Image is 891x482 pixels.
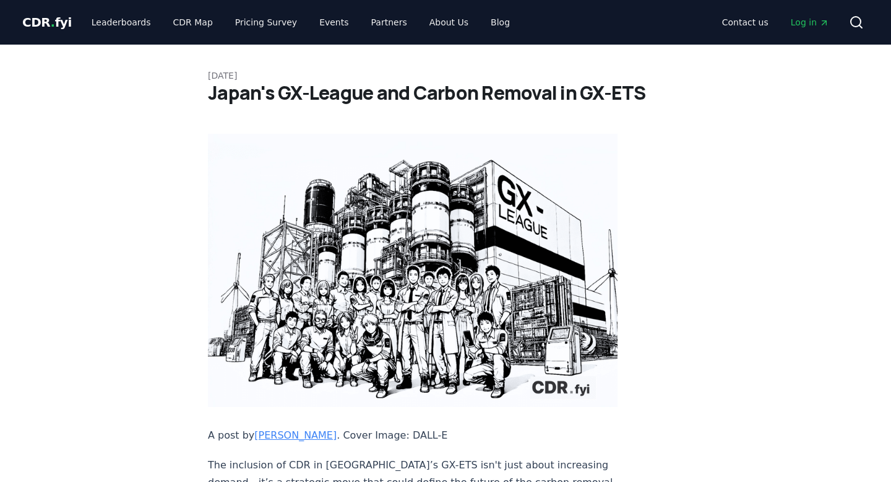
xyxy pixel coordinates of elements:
[163,11,223,33] a: CDR Map
[712,11,778,33] a: Contact us
[208,69,683,82] p: [DATE]
[82,11,520,33] nav: Main
[781,11,839,33] a: Log in
[481,11,520,33] a: Blog
[22,14,72,31] a: CDR.fyi
[791,16,829,28] span: Log in
[82,11,161,33] a: Leaderboards
[309,11,358,33] a: Events
[361,11,417,33] a: Partners
[208,134,618,407] img: blog post image
[225,11,307,33] a: Pricing Survey
[208,427,618,444] p: A post by . Cover Image: DALL-E
[254,429,337,441] a: [PERSON_NAME]
[420,11,478,33] a: About Us
[208,82,683,104] h1: Japan's GX-League and Carbon Removal in GX-ETS
[712,11,839,33] nav: Main
[51,15,55,30] span: .
[22,15,72,30] span: CDR fyi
